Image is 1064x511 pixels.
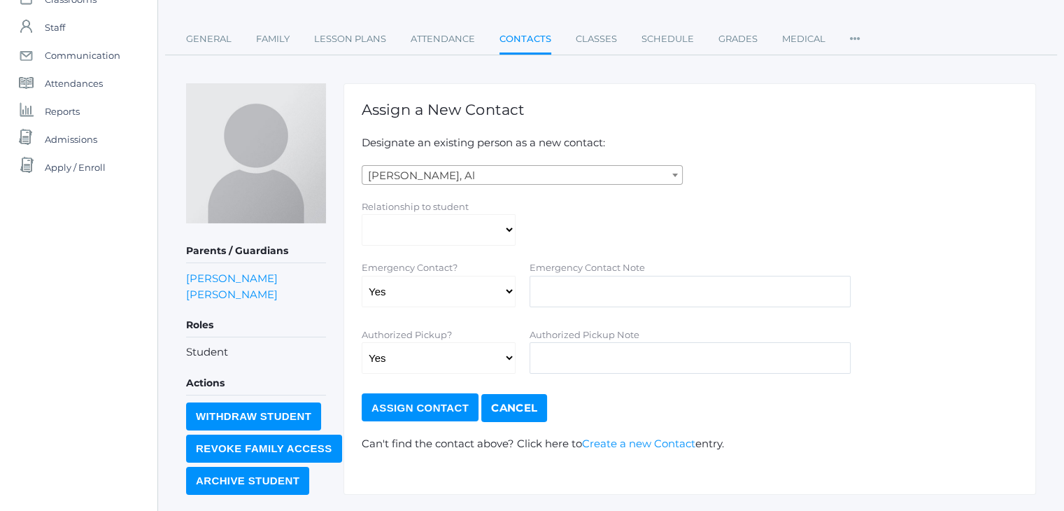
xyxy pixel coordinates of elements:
[582,437,695,450] a: Create a new Contact
[362,329,452,340] label: Authorized Pickup?
[362,135,1018,151] p: Designate an existing person as a new contact:
[718,25,758,53] a: Grades
[362,436,1018,452] p: Can't find the contact above? Click here to entry.
[45,153,106,181] span: Apply / Enroll
[186,83,326,223] img: Eleanor Velasquez
[186,467,309,495] input: Archive Student
[45,41,120,69] span: Communication
[362,393,478,421] input: Assign Contact
[186,25,232,53] a: General
[45,69,103,97] span: Attendances
[186,435,342,463] input: Revoke Family Access
[45,97,80,125] span: Reports
[411,25,475,53] a: Attendance
[314,25,386,53] a: Lesson Plans
[186,402,321,430] input: Withdraw Student
[362,262,457,273] label: Emergency Contact?
[186,314,326,337] h5: Roles
[499,25,551,55] a: Contacts
[362,165,683,185] span: Abdulla, Al
[186,270,278,286] a: [PERSON_NAME]
[481,394,547,422] a: Cancel
[362,166,682,185] span: Abdulla, Al
[186,344,326,360] li: Student
[641,25,694,53] a: Schedule
[362,101,1018,118] h1: Assign a New Contact
[530,262,645,273] label: Emergency Contact Note
[782,25,825,53] a: Medical
[186,239,326,263] h5: Parents / Guardians
[256,25,290,53] a: Family
[186,286,278,302] a: [PERSON_NAME]
[576,25,617,53] a: Classes
[45,125,97,153] span: Admissions
[45,13,65,41] span: Staff
[362,201,469,212] label: Relationship to student
[530,329,639,340] label: Authorized Pickup Note
[186,372,326,395] h5: Actions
